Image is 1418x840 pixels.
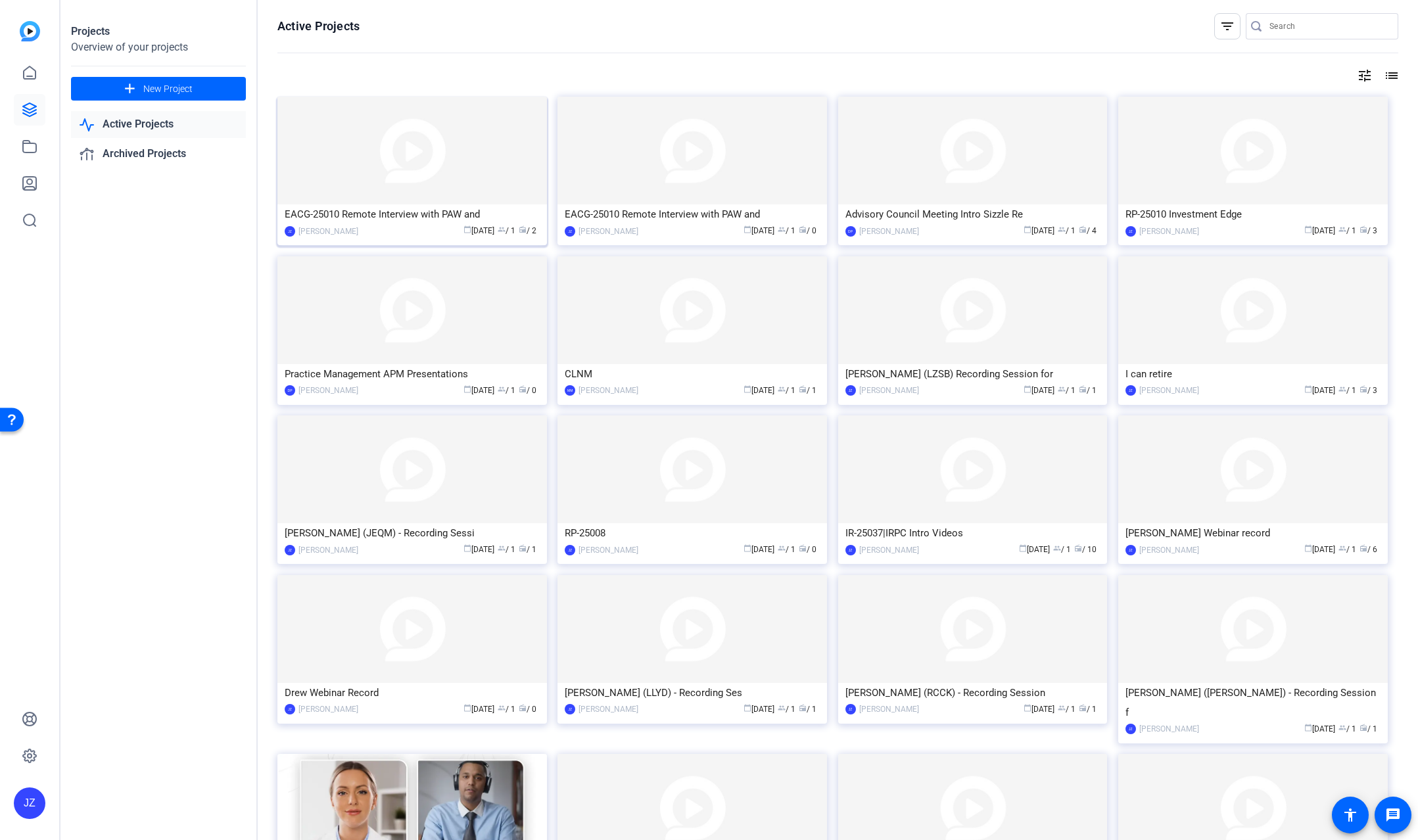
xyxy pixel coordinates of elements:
span: / 1 [1338,724,1356,734]
span: / 0 [519,705,536,714]
span: / 1 [498,705,515,714]
div: MM [565,385,575,396]
div: Drew Webinar Record [285,683,540,703]
span: radio [799,544,807,552]
div: JZ [565,226,575,237]
span: / 1 [778,545,795,554]
span: group [778,385,786,393]
span: calendar_today [1024,225,1031,233]
span: radio [1359,544,1367,552]
span: / 1 [1338,226,1356,235]
span: [DATE] [1304,545,1335,554]
span: calendar_today [463,544,471,552]
span: / 1 [1058,386,1075,395]
span: [DATE] [463,226,494,235]
div: [PERSON_NAME] [298,703,358,716]
mat-icon: accessibility [1342,807,1358,823]
div: JZ [565,704,575,714]
span: group [1058,225,1066,233]
span: / 1 [778,705,795,714]
div: [PERSON_NAME] [859,544,919,557]
div: JZ [1125,545,1136,555]
span: radio [1359,385,1367,393]
div: JZ [845,545,856,555]
a: Archived Projects [71,141,246,168]
div: Practice Management APM Presentations [285,364,540,384]
mat-icon: tune [1357,68,1373,83]
span: group [498,704,506,712]
div: JZ [1125,385,1136,396]
span: radio [799,385,807,393]
span: [DATE] [744,226,774,235]
mat-icon: add [122,81,138,97]
span: [DATE] [1024,386,1054,395]
span: [DATE] [744,545,774,554]
span: calendar_today [1304,724,1312,732]
a: Active Projects [71,111,246,138]
div: [PERSON_NAME] [298,384,358,397]
span: calendar_today [1304,385,1312,393]
input: Search [1269,18,1388,34]
div: CLNM [565,364,820,384]
span: radio [799,704,807,712]
span: group [778,225,786,233]
span: calendar_today [463,385,471,393]
span: calendar_today [1304,225,1312,233]
span: [DATE] [463,545,494,554]
button: New Project [71,77,246,101]
span: radio [519,704,527,712]
div: JZ [565,545,575,555]
div: [PERSON_NAME] [1139,722,1199,735]
div: JZ [845,704,856,714]
div: [PERSON_NAME] [579,544,638,557]
span: radio [519,385,527,393]
div: RP-25010 Investment Edge [1125,204,1381,224]
span: [DATE] [1019,545,1050,554]
span: calendar_today [744,225,751,233]
div: I can retire [1125,364,1381,384]
div: [PERSON_NAME] (LLYD) - Recording Ses [565,683,820,703]
span: / 1 [498,386,515,395]
span: / 1 [519,545,536,554]
span: / 0 [799,226,816,235]
span: / 1 [778,386,795,395]
img: blue-gradient.svg [20,21,40,41]
div: [PERSON_NAME] [859,384,919,397]
span: group [1053,544,1061,552]
span: group [1338,544,1346,552]
span: / 3 [1359,386,1377,395]
span: group [1338,225,1346,233]
span: / 1 [1359,724,1377,734]
div: [PERSON_NAME] (JEQM) - Recording Sessi [285,523,540,543]
span: / 1 [498,545,515,554]
div: [PERSON_NAME] [298,225,358,238]
span: / 10 [1074,545,1097,554]
span: group [1338,724,1346,732]
div: DP [285,385,295,396]
div: Overview of your projects [71,39,246,55]
span: / 1 [1079,386,1097,395]
span: calendar_today [1024,385,1031,393]
h1: Active Projects [277,18,360,34]
span: / 3 [1359,226,1377,235]
div: [PERSON_NAME] [1139,225,1199,238]
div: JZ [285,545,295,555]
span: radio [519,544,527,552]
div: [PERSON_NAME] [859,703,919,716]
span: [DATE] [1024,226,1054,235]
span: calendar_today [463,225,471,233]
span: group [498,225,506,233]
span: radio [1359,724,1367,732]
span: calendar_today [1304,544,1312,552]
span: / 2 [519,226,536,235]
div: [PERSON_NAME] [298,544,358,557]
span: group [498,385,506,393]
mat-icon: filter_list [1219,18,1235,34]
span: [DATE] [1304,724,1335,734]
div: [PERSON_NAME] ([PERSON_NAME]) - Recording Session f [1125,683,1381,722]
mat-icon: list [1383,68,1398,83]
span: / 1 [1053,545,1071,554]
span: / 4 [1079,226,1097,235]
span: radio [1079,225,1087,233]
span: / 1 [778,226,795,235]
